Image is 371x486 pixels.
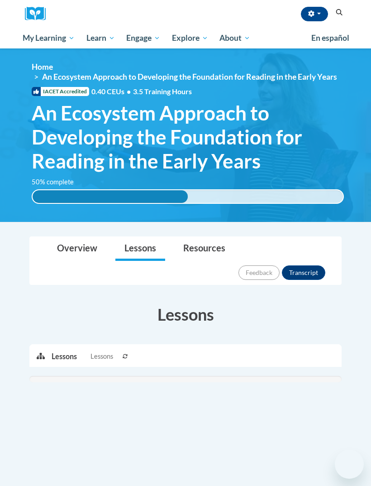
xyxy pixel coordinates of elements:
[32,87,89,96] span: IACET Accredited
[172,33,208,43] span: Explore
[25,7,52,21] a: Cox Campus
[29,303,342,326] h3: Lessons
[126,33,160,43] span: Engage
[16,28,355,48] div: Main menu
[91,87,133,96] span: 0.40 CEUs
[48,237,106,261] a: Overview
[90,351,113,361] span: Lessons
[32,177,84,187] label: 50% complete
[166,28,214,48] a: Explore
[42,72,337,82] span: An Ecosystem Approach to Developing the Foundation for Reading in the Early Years
[301,7,328,21] button: Account Settings
[120,28,166,48] a: Engage
[305,29,355,48] a: En español
[25,7,52,21] img: Logo brand
[282,265,325,280] button: Transcript
[335,450,364,479] iframe: Button to launch messaging window
[23,33,75,43] span: My Learning
[219,33,250,43] span: About
[174,237,234,261] a: Resources
[32,101,344,173] span: An Ecosystem Approach to Developing the Foundation for Reading in the Early Years
[214,28,257,48] a: About
[17,28,81,48] a: My Learning
[52,351,77,361] p: Lessons
[86,33,115,43] span: Learn
[127,87,131,96] span: •
[311,33,349,43] span: En español
[32,62,53,72] a: Home
[238,265,280,280] button: Feedback
[81,28,121,48] a: Learn
[133,87,192,96] span: 3.5 Training Hours
[33,190,188,203] div: 50% complete
[333,7,346,18] button: Search
[115,237,165,261] a: Lessons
